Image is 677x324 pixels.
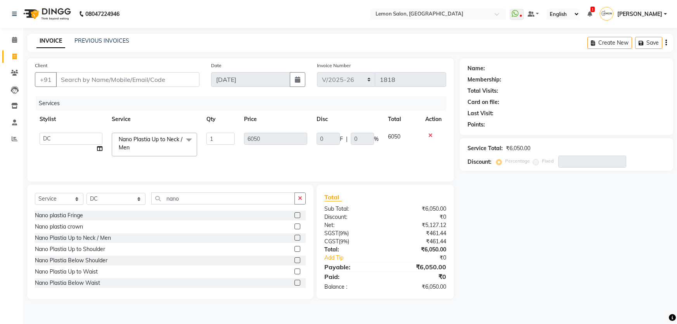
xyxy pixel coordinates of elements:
[467,98,499,106] div: Card on file:
[324,230,338,237] span: SGST
[312,111,383,128] th: Disc
[319,229,385,237] div: ( )
[319,246,385,254] div: Total:
[35,211,83,220] div: Nano plastia Fringe
[35,268,98,276] div: Nano Plastia Up to Waist
[385,283,452,291] div: ₹6,050.00
[35,223,83,231] div: Nano plastia crown
[467,121,485,129] div: Points:
[324,193,342,201] span: Total
[635,37,662,49] button: Save
[35,256,107,265] div: Nano Plastia Below Shoulder
[324,238,339,245] span: CGST
[385,229,452,237] div: ₹461.44
[35,62,47,69] label: Client
[35,111,107,128] th: Stylist
[20,3,73,25] img: logo
[421,111,446,128] th: Action
[385,213,452,221] div: ₹0
[467,76,501,84] div: Membership:
[397,254,452,262] div: ₹0
[505,158,530,165] label: Percentage
[319,237,385,246] div: ( )
[467,109,493,118] div: Last Visit:
[119,136,182,151] span: Nano Plastia Up to Neck / Men
[388,133,400,140] span: 6050
[319,283,385,291] div: Balance :
[35,72,57,87] button: +91
[340,230,347,236] span: 9%
[587,37,632,49] button: Create New
[36,34,65,48] a: INVOICE
[319,262,385,272] div: Payable:
[590,7,595,12] span: 1
[385,205,452,213] div: ₹6,050.00
[617,10,662,18] span: [PERSON_NAME]
[385,246,452,254] div: ₹6,050.00
[467,64,485,73] div: Name:
[467,87,498,95] div: Total Visits:
[385,262,452,272] div: ₹6,050.00
[385,272,452,281] div: ₹0
[130,144,133,151] a: x
[319,254,396,262] a: Add Tip
[374,135,379,143] span: %
[74,37,129,44] a: PREVIOUS INVOICES
[35,279,100,287] div: Nano Plastia Below Waist
[467,158,492,166] div: Discount:
[211,62,222,69] label: Date
[56,72,199,87] input: Search by Name/Mobile/Email/Code
[85,3,119,25] b: 08047224946
[340,238,348,244] span: 9%
[587,10,592,17] a: 1
[506,144,530,152] div: ₹6,050.00
[346,135,348,143] span: |
[107,111,202,128] th: Service
[319,205,385,213] div: Sub Total:
[317,62,351,69] label: Invoice Number
[385,237,452,246] div: ₹461.44
[542,158,554,165] label: Fixed
[319,221,385,229] div: Net:
[151,192,295,204] input: Search or Scan
[383,111,421,128] th: Total
[35,234,111,242] div: Nano Plastia Up to Neck / Men
[467,144,503,152] div: Service Total:
[600,7,613,21] img: Nimisha Pattani
[239,111,312,128] th: Price
[202,111,239,128] th: Qty
[340,135,343,143] span: F
[35,245,105,253] div: Nano Plastia Up to Shoulder
[319,272,385,281] div: Paid:
[36,96,452,111] div: Services
[385,221,452,229] div: ₹5,127.12
[319,213,385,221] div: Discount:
